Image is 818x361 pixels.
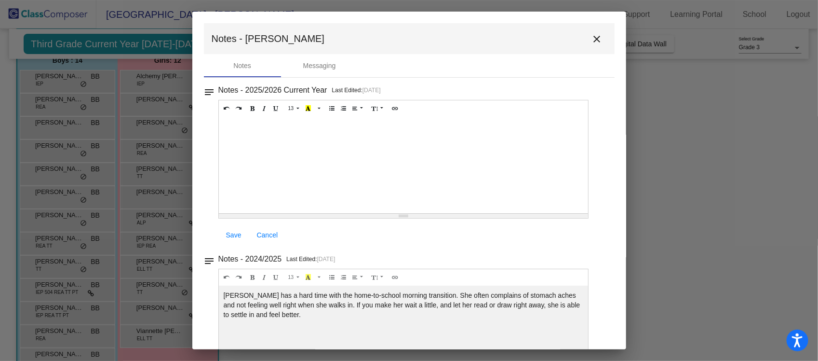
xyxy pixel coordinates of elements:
button: Ordered list (CTRL+SHIFT+NUM8) [337,272,349,283]
button: Link (CTRL+K) [389,103,401,114]
span: Cancel [257,231,278,239]
button: More Color [314,103,323,114]
button: Line Height [369,103,387,114]
button: Redo (CTRL+Y) [233,272,245,283]
span: [DATE] [362,87,381,94]
button: Bold (CTRL+B) [247,103,259,114]
button: Recent Color [302,272,314,283]
button: Link (CTRL+K) [389,272,401,283]
span: [DATE] [317,256,335,263]
button: Underline (CTRL+U) [270,103,282,114]
span: Save [226,231,241,239]
button: Unordered list (CTRL+SHIFT+NUM7) [326,103,338,114]
p: Last Edited: [286,254,335,264]
span: Notes - [PERSON_NAME] [212,31,325,46]
button: Redo (CTRL+Y) [233,103,245,114]
mat-icon: close [591,33,603,45]
p: Last Edited: [332,85,380,95]
button: Unordered list (CTRL+SHIFT+NUM7) [326,272,338,283]
button: Paragraph [349,272,367,283]
mat-icon: notes [204,252,215,264]
button: Ordered list (CTRL+SHIFT+NUM8) [337,103,349,114]
button: Undo (CTRL+Z) [221,103,233,114]
button: Underline (CTRL+U) [270,272,282,283]
div: Resize [219,214,589,218]
button: Undo (CTRL+Z) [221,272,233,283]
span: 13 [288,105,294,111]
h3: Notes - 2025/2026 Current Year [218,83,327,97]
mat-icon: notes [204,83,215,95]
button: Italic (CTRL+I) [259,103,271,114]
button: Recent Color [302,103,314,114]
button: Line Height [369,272,387,283]
button: More Color [314,272,323,283]
h3: Notes - 2024/2025 [218,252,282,266]
div: Messaging [303,61,336,71]
button: Paragraph [349,103,367,114]
span: 13 [288,274,294,280]
button: Bold (CTRL+B) [247,272,259,283]
button: Font Size [285,272,303,283]
button: Italic (CTRL+I) [259,272,271,283]
div: Notes [233,61,251,71]
button: Font Size [285,103,303,114]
